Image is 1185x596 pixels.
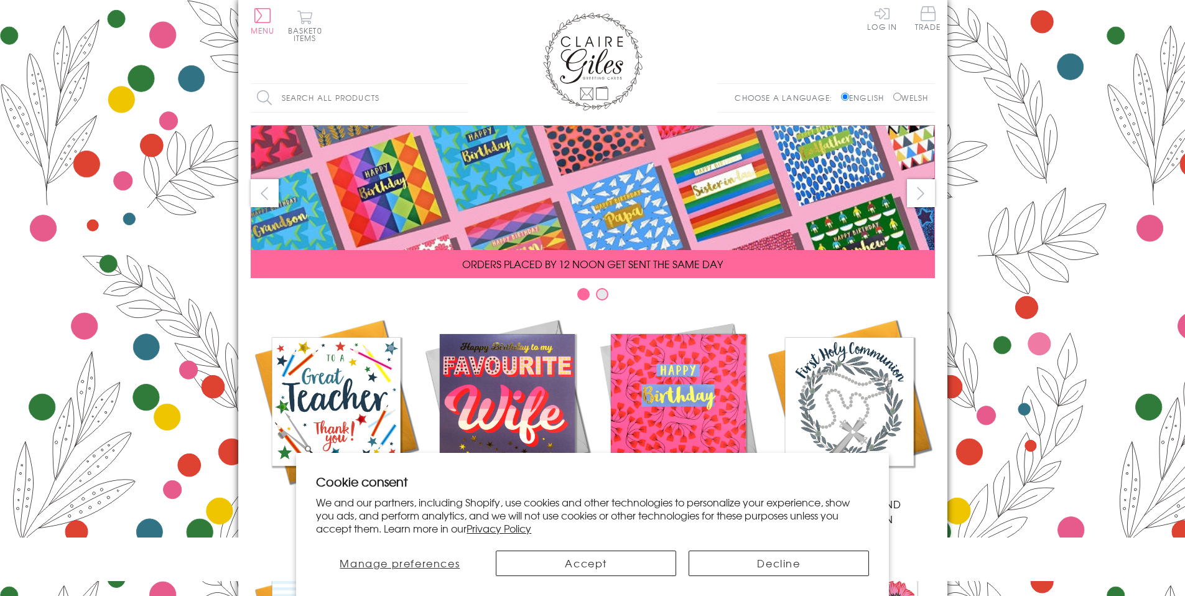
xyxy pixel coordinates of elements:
[422,316,593,511] a: New Releases
[496,551,676,576] button: Accept
[251,287,935,307] div: Carousel Pagination
[456,84,468,112] input: Search
[251,84,468,112] input: Search all products
[316,473,869,490] h2: Cookie consent
[251,316,422,511] a: Academic
[462,256,723,271] span: ORDERS PLACED BY 12 NOON GET SENT THE SAME DAY
[841,92,890,103] label: English
[251,25,275,36] span: Menu
[577,288,590,300] button: Carousel Page 1 (Current Slide)
[316,496,869,534] p: We and our partners, including Shopify, use cookies and other technologies to personalize your ex...
[689,551,869,576] button: Decline
[893,92,929,103] label: Welsh
[251,8,275,34] button: Menu
[596,288,608,300] button: Carousel Page 2
[288,10,322,42] button: Basket0 items
[841,93,849,101] input: English
[764,316,935,526] a: Communion and Confirmation
[907,179,935,207] button: next
[543,12,643,111] img: Claire Giles Greetings Cards
[340,556,460,570] span: Manage preferences
[467,521,531,536] a: Privacy Policy
[316,551,483,576] button: Manage preferences
[893,93,901,101] input: Welsh
[735,92,839,103] p: Choose a language:
[251,179,279,207] button: prev
[294,25,322,44] span: 0 items
[593,316,764,511] a: Birthdays
[867,6,897,30] a: Log In
[915,6,941,33] a: Trade
[915,6,941,30] span: Trade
